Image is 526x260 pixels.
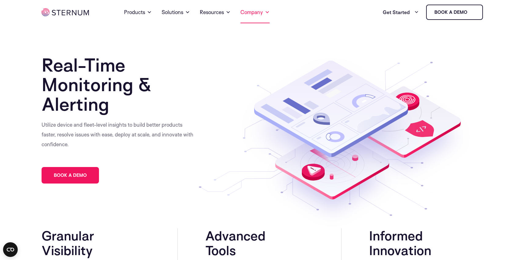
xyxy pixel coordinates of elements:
[42,55,219,114] h1: Real-Time Monitoring & Alerting
[199,55,474,228] img: Continuous Monitoring
[200,1,231,23] a: Resources
[42,228,150,258] h2: Granular Visibility
[42,167,99,184] a: Book a demo
[124,1,152,23] a: Products
[383,6,419,18] a: Get Started
[42,120,194,149] p: Utilize device and fleet-level insights to build better products faster, resolve issues with ease...
[42,8,89,16] img: sternum iot
[369,228,485,258] h2: Informed Innovation
[3,242,18,257] button: Open CMP widget
[240,1,270,23] a: Company
[426,5,483,20] a: Book a demo
[162,1,190,23] a: Solutions
[54,173,87,177] span: Book a demo
[470,10,475,15] img: sternum iot
[205,228,314,258] h2: Advanced Tools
